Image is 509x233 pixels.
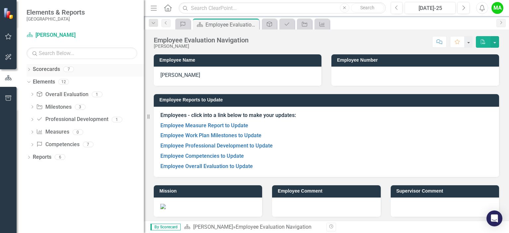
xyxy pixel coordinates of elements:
[36,141,79,148] a: Competencies
[351,3,384,13] button: Search
[75,104,85,110] div: 3
[193,224,233,230] a: [PERSON_NAME]
[27,16,85,22] small: [GEOGRAPHIC_DATA]
[3,8,15,19] img: ClearPoint Strategy
[396,189,496,194] h3: Supervisor Comment
[337,58,496,63] h3: Employee Number
[405,2,456,14] button: [DATE]-25
[278,189,377,194] h3: Employee Comment
[160,112,296,118] strong: Employees - click into a link below to make your updates:
[27,47,137,59] input: Search Below...
[55,154,65,160] div: 6
[92,91,102,97] div: 1
[154,44,249,49] div: [PERSON_NAME]
[160,204,166,209] img: Mission.PNG
[407,4,453,12] div: [DATE]-25
[154,36,249,44] div: Employee Evaluation Navigation
[83,142,93,147] div: 7
[160,163,253,169] a: Employee Overall Evaluation to Update
[179,2,385,14] input: Search ClearPoint...
[112,117,122,122] div: 1
[63,67,74,72] div: 7
[159,58,318,63] h3: Employee Name
[486,210,502,226] div: Open Intercom Messenger
[159,97,496,102] h3: Employee Reports to Update
[58,79,69,85] div: 12
[36,128,69,136] a: Measures
[36,116,108,123] a: Professional Development
[150,224,181,230] span: By Scorecard
[159,189,259,194] h3: Mission
[184,223,321,231] div: »
[160,132,261,139] a: Employee Work Plan Milestones to Update
[160,143,273,149] a: Employee Professional Development to Update
[160,122,248,129] a: Employee Measure Report to Update
[33,153,51,161] a: Reports
[33,66,60,73] a: Scorecards
[73,129,83,135] div: 0
[27,8,85,16] span: Elements & Reports
[491,2,503,14] button: MA
[27,31,109,39] a: [PERSON_NAME]
[36,103,71,111] a: Milestones
[33,78,55,86] a: Elements
[160,153,244,159] a: Employee Competencies to Update
[205,21,257,29] div: Employee Evaluation Navigation
[160,72,315,79] p: [PERSON_NAME]
[236,224,311,230] div: Employee Evaluation Navigation
[360,5,374,10] span: Search
[36,91,88,98] a: Overall Evaluation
